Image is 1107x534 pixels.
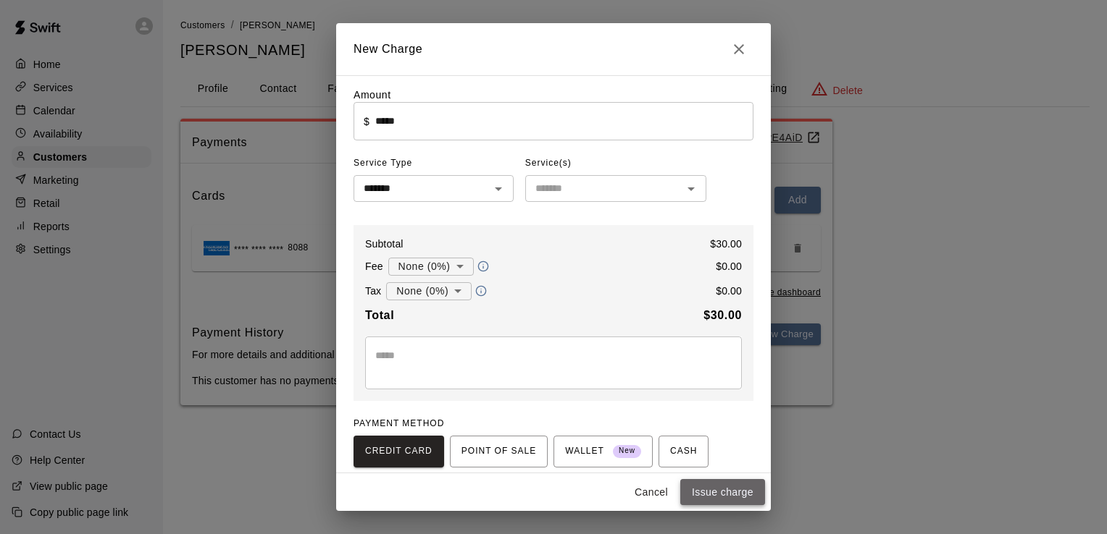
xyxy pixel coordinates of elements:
span: WALLET [565,440,641,463]
p: $ 30.00 [710,237,742,251]
span: CASH [670,440,697,463]
button: Cancel [628,479,674,506]
button: Open [488,179,509,199]
button: CREDIT CARD [354,436,444,467]
p: $ 0.00 [716,284,742,298]
b: $ 30.00 [703,309,742,321]
p: Tax [365,284,381,298]
span: Service(s) [525,152,572,175]
span: PAYMENT METHOD [354,418,444,428]
span: Service Type [354,152,514,175]
p: Fee [365,259,383,274]
div: None (0%) [388,253,474,280]
span: New [613,441,641,461]
p: Subtotal [365,237,404,251]
button: Issue charge [680,479,765,506]
b: Total [365,309,394,321]
label: Amount [354,89,391,101]
p: $ [364,114,369,129]
span: POINT OF SALE [461,440,536,463]
button: POINT OF SALE [450,436,548,467]
button: CASH [659,436,709,467]
span: CREDIT CARD [365,440,433,463]
button: Close [724,35,753,64]
h2: New Charge [336,23,771,75]
button: Open [681,179,701,199]
button: WALLET New [553,436,653,467]
p: $ 0.00 [716,259,742,274]
div: None (0%) [386,278,472,305]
